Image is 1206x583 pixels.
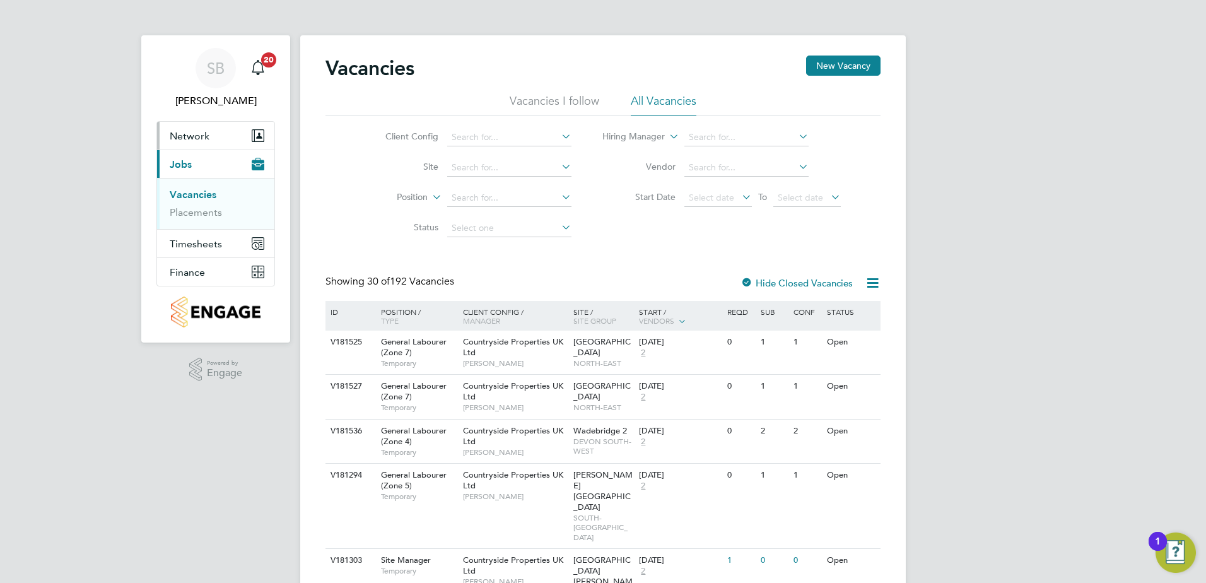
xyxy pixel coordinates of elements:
[189,358,243,382] a: Powered byEngage
[824,375,879,398] div: Open
[639,566,647,577] span: 2
[327,464,372,487] div: V181294
[824,331,879,354] div: Open
[327,549,372,572] div: V181303
[570,301,636,331] div: Site /
[573,380,631,402] span: [GEOGRAPHIC_DATA]
[381,492,457,502] span: Temporary
[463,403,567,413] span: [PERSON_NAME]
[741,277,853,289] label: Hide Closed Vacancies
[824,420,879,443] div: Open
[824,301,879,322] div: Status
[603,191,676,203] label: Start Date
[573,513,633,543] span: SOUTH-[GEOGRAPHIC_DATA]
[207,368,242,379] span: Engage
[573,315,616,326] span: Site Group
[806,56,881,76] button: New Vacancy
[639,392,647,403] span: 2
[778,192,823,203] span: Select date
[381,403,457,413] span: Temporary
[366,131,438,142] label: Client Config
[758,331,790,354] div: 1
[463,336,563,358] span: Countryside Properties UK Ltd
[1156,533,1196,573] button: Open Resource Center, 1 new notification
[510,93,599,116] li: Vacancies I follow
[170,238,222,250] span: Timesheets
[790,331,823,354] div: 1
[327,420,372,443] div: V181536
[573,425,627,436] span: Wadebridge 2
[325,56,414,81] h2: Vacancies
[639,337,721,348] div: [DATE]
[381,380,447,402] span: General Labourer (Zone 7)
[684,159,809,177] input: Search for...
[639,426,721,437] div: [DATE]
[327,301,372,322] div: ID
[758,549,790,572] div: 0
[758,375,790,398] div: 1
[824,464,879,487] div: Open
[463,380,563,402] span: Countryside Properties UK Ltd
[636,301,724,333] div: Start /
[447,129,571,146] input: Search for...
[631,93,696,116] li: All Vacancies
[355,191,428,204] label: Position
[381,469,447,491] span: General Labourer (Zone 5)
[381,555,431,565] span: Site Manager
[447,220,571,237] input: Select one
[170,158,192,170] span: Jobs
[790,420,823,443] div: 2
[381,566,457,576] span: Temporary
[207,60,225,76] span: SB
[463,492,567,502] span: [PERSON_NAME]
[381,315,399,326] span: Type
[724,464,757,487] div: 0
[141,35,290,343] nav: Main navigation
[724,331,757,354] div: 0
[573,358,633,368] span: NORTH-EAST
[592,131,665,143] label: Hiring Manager
[724,301,757,322] div: Reqd
[366,161,438,172] label: Site
[381,447,457,457] span: Temporary
[171,297,260,327] img: countryside-properties-logo-retina.png
[463,425,563,447] span: Countryside Properties UK Ltd
[790,301,823,322] div: Conf
[170,206,222,218] a: Placements
[156,93,275,109] span: Samantha Bolshaw
[639,481,647,492] span: 2
[157,178,274,229] div: Jobs
[689,192,734,203] span: Select date
[790,549,823,572] div: 0
[381,336,447,358] span: General Labourer (Zone 7)
[573,403,633,413] span: NORTH-EAST
[790,375,823,398] div: 1
[758,420,790,443] div: 2
[639,381,721,392] div: [DATE]
[460,301,570,331] div: Client Config /
[156,297,275,327] a: Go to home page
[157,230,274,257] button: Timesheets
[639,315,674,326] span: Vendors
[372,301,460,331] div: Position /
[463,555,563,576] span: Countryside Properties UK Ltd
[447,189,571,207] input: Search for...
[758,464,790,487] div: 1
[170,266,205,278] span: Finance
[156,48,275,109] a: SB[PERSON_NAME]
[724,375,757,398] div: 0
[758,301,790,322] div: Sub
[325,275,457,288] div: Showing
[639,348,647,358] span: 2
[573,469,633,512] span: [PERSON_NAME][GEOGRAPHIC_DATA]
[381,358,457,368] span: Temporary
[639,470,721,481] div: [DATE]
[367,275,454,288] span: 192 Vacancies
[170,189,216,201] a: Vacancies
[463,315,500,326] span: Manager
[463,447,567,457] span: [PERSON_NAME]
[603,161,676,172] label: Vendor
[463,358,567,368] span: [PERSON_NAME]
[261,52,276,68] span: 20
[639,437,647,447] span: 2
